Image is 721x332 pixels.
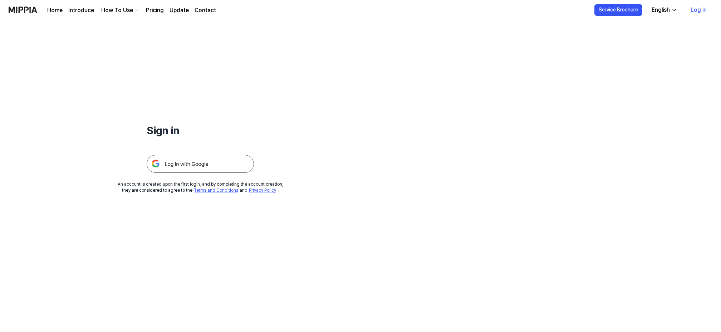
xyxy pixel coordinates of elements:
[650,6,671,14] div: English
[194,188,238,193] a: Terms and Conditions
[147,155,254,173] img: 구글 로그인 버튼
[147,123,254,138] h1: Sign in
[47,6,63,15] a: Home
[100,6,134,15] div: How To Use
[249,188,276,193] a: Privacy Policy
[170,6,189,15] a: Update
[146,6,164,15] a: Pricing
[646,3,681,17] button: English
[594,4,642,16] button: Service Brochure
[68,6,94,15] a: Introduce
[195,6,216,15] a: Contact
[118,181,283,193] div: An account is created upon the first login, and by completing the account creation, they are cons...
[100,6,140,15] button: How To Use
